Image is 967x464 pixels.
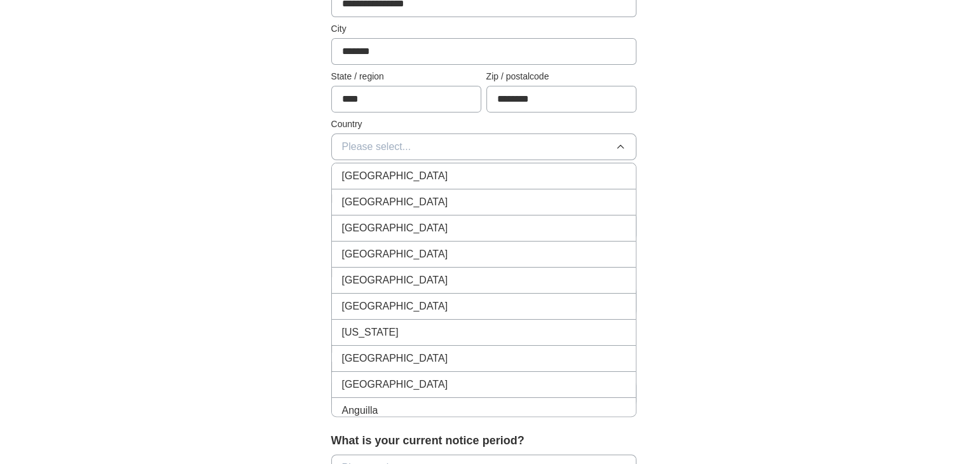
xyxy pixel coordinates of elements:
span: [US_STATE] [342,325,399,340]
button: Please select... [331,133,636,160]
label: City [331,22,636,36]
span: [GEOGRAPHIC_DATA] [342,194,448,210]
span: [GEOGRAPHIC_DATA] [342,247,448,262]
span: Please select... [342,139,411,154]
span: [GEOGRAPHIC_DATA] [342,273,448,288]
span: [GEOGRAPHIC_DATA] [342,299,448,314]
label: Zip / postalcode [486,70,636,83]
label: State / region [331,70,481,83]
span: [GEOGRAPHIC_DATA] [342,168,448,184]
label: What is your current notice period? [331,432,636,449]
span: Anguilla [342,403,378,418]
label: Country [331,118,636,131]
span: [GEOGRAPHIC_DATA] [342,377,448,392]
span: [GEOGRAPHIC_DATA] [342,351,448,366]
span: [GEOGRAPHIC_DATA] [342,221,448,236]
